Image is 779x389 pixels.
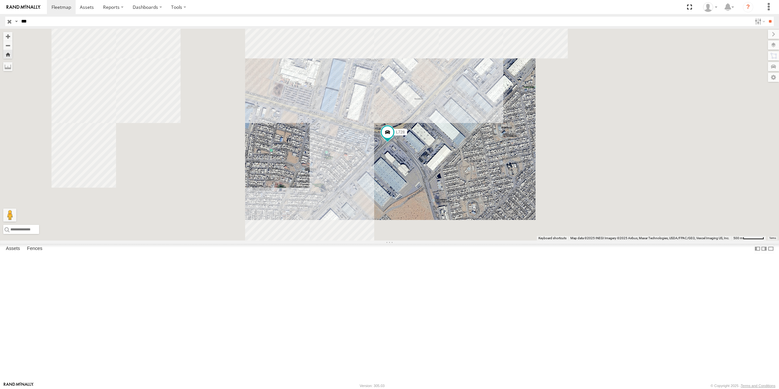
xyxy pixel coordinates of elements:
div: Version: 305.03 [360,384,385,388]
label: Dock Summary Table to the Right [761,244,767,253]
label: Fences [24,244,46,253]
label: Search Query [14,17,19,26]
span: Map data ©2025 INEGI Imagery ©2025 Airbus, Maxar Technologies, USDA/FPAC/GEO, Vexcel Imaging US, ... [570,236,729,240]
label: Dock Summary Table to the Left [754,244,761,253]
label: Hide Summary Table [768,244,774,253]
button: Zoom Home [3,50,12,59]
label: Map Settings [768,73,779,82]
i: ? [743,2,753,12]
div: Roberto Garcia [701,2,720,12]
span: L728 [396,130,405,134]
a: Terms and Conditions [741,384,775,388]
button: Zoom out [3,41,12,50]
span: 500 m [733,236,743,240]
label: Measure [3,62,12,71]
div: © Copyright 2025 - [711,384,775,388]
a: Terms [769,237,776,240]
button: Zoom in [3,32,12,41]
label: Search Filter Options [752,17,766,26]
button: Drag Pegman onto the map to open Street View [3,209,16,222]
img: rand-logo.svg [7,5,40,9]
label: Assets [3,244,23,253]
button: Map Scale: 500 m per 61 pixels [731,236,766,241]
a: Visit our Website [4,382,34,389]
button: Keyboard shortcuts [538,236,566,241]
